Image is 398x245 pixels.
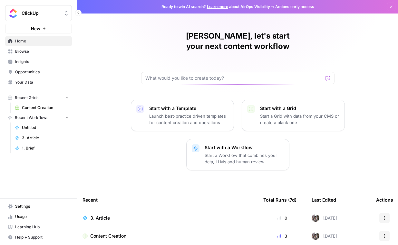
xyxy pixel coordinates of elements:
[149,113,228,126] p: Launch best-practice driven templates for content creation and operations
[186,139,289,170] button: Start with a WorkflowStart a Workflow that combines your data, LLMs and human review
[5,67,72,77] a: Opportunities
[5,212,72,222] a: Usage
[161,4,270,10] span: Ready to win AI search? about AirOps Visibility
[275,4,314,10] span: Actions early access
[15,234,69,240] span: Help + Support
[5,232,72,242] button: Help + Support
[312,191,336,209] div: Last Edited
[260,113,339,126] p: Start a Grid with data from your CMS or create a blank one
[15,204,69,209] span: Settings
[15,214,69,220] span: Usage
[312,214,319,222] img: a2mlt6f1nb2jhzcjxsuraj5rj4vi
[5,93,72,103] button: Recent Grids
[12,143,72,153] a: 1. Brief
[22,10,61,16] span: ClickUp
[5,46,72,57] a: Browse
[90,233,126,239] span: Content Creation
[22,135,69,141] span: 3. Article
[15,38,69,44] span: Home
[141,31,335,51] h1: [PERSON_NAME], let's start your next content workflow
[12,103,72,113] a: Content Creation
[7,7,19,19] img: ClickUp Logo
[83,233,253,239] a: Content Creation
[263,215,301,221] div: 0
[12,122,72,133] a: Untitled
[131,100,234,131] button: Start with a TemplateLaunch best-practice driven templates for content creation and operations
[5,24,72,33] button: New
[90,215,110,221] span: 3. Article
[15,224,69,230] span: Learning Hub
[207,4,228,9] a: Learn more
[15,59,69,65] span: Insights
[22,145,69,151] span: 1. Brief
[312,214,337,222] div: [DATE]
[83,191,253,209] div: Recent
[376,191,393,209] div: Actions
[5,5,72,21] button: Workspace: ClickUp
[12,133,72,143] a: 3. Article
[263,191,296,209] div: Total Runs (7d)
[22,105,69,111] span: Content Creation
[242,100,345,131] button: Start with a GridStart a Grid with data from your CMS or create a blank one
[5,36,72,46] a: Home
[260,105,339,112] p: Start with a Grid
[15,49,69,54] span: Browse
[83,215,253,221] a: 3. Article
[15,95,38,101] span: Recent Grids
[312,232,337,240] div: [DATE]
[149,105,228,112] p: Start with a Template
[31,25,40,32] span: New
[15,79,69,85] span: Your Data
[5,113,72,122] button: Recent Workflows
[205,144,284,151] p: Start with a Workflow
[22,125,69,131] span: Untitled
[145,75,323,81] input: What would you like to create today?
[15,115,48,121] span: Recent Workflows
[15,69,69,75] span: Opportunities
[205,152,284,165] p: Start a Workflow that combines your data, LLMs and human review
[263,233,301,239] div: 3
[5,222,72,232] a: Learning Hub
[312,232,319,240] img: a2mlt6f1nb2jhzcjxsuraj5rj4vi
[5,201,72,212] a: Settings
[5,77,72,87] a: Your Data
[5,57,72,67] a: Insights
